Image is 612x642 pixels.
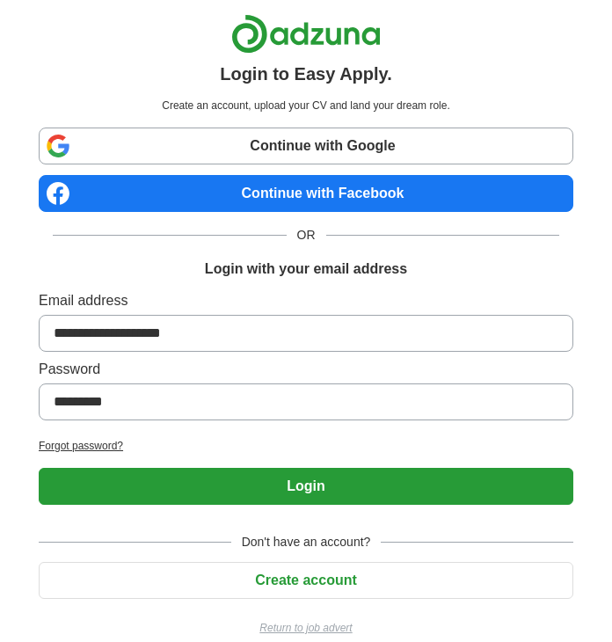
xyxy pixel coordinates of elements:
button: Create account [39,562,573,599]
button: Login [39,468,573,505]
label: Email address [39,290,573,311]
a: Continue with Facebook [39,175,573,212]
span: Don't have an account? [231,533,382,551]
a: Continue with Google [39,128,573,164]
label: Password [39,359,573,380]
a: Forgot password? [39,438,573,454]
img: Adzuna logo [231,14,381,54]
a: Create account [39,573,573,587]
p: Create an account, upload your CV and land your dream role. [42,98,570,113]
span: OR [287,226,326,244]
a: Return to job advert [39,620,573,636]
h1: Login to Easy Apply. [220,61,392,87]
h1: Login with your email address [205,259,407,280]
